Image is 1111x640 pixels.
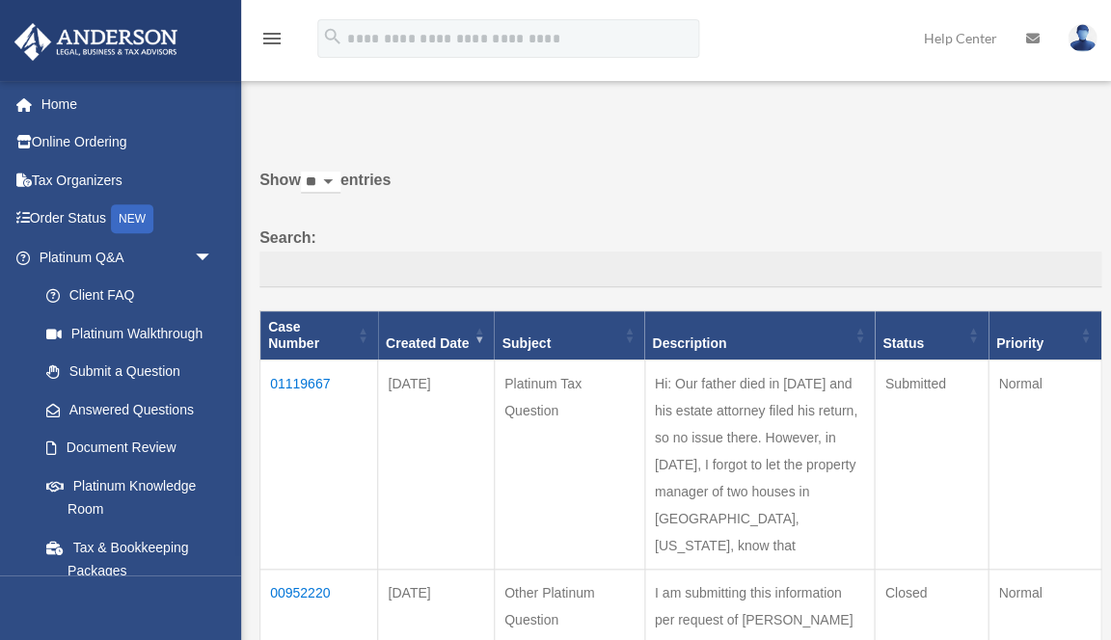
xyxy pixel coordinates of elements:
[260,34,284,50] a: menu
[1068,24,1097,52] img: User Pic
[259,252,1101,288] input: Search:
[260,360,378,569] td: 01119667
[989,311,1101,360] th: Priority: activate to sort column ascending
[9,23,183,61] img: Anderson Advisors Platinum Portal
[193,238,231,278] span: arrow_drop_down
[378,360,495,569] td: [DATE]
[644,311,875,360] th: Description: activate to sort column ascending
[27,528,231,590] a: Tax & Bookkeeping Packages
[260,311,378,360] th: Case Number: activate to sort column ascending
[989,360,1101,569] td: Normal
[111,204,153,233] div: NEW
[27,277,231,315] a: Client FAQ
[27,353,231,391] a: Submit a Question
[259,167,1101,213] label: Show entries
[14,85,241,123] a: Home
[494,311,644,360] th: Subject: activate to sort column ascending
[14,200,241,239] a: Order StatusNEW
[875,311,989,360] th: Status: activate to sort column ascending
[378,311,495,360] th: Created Date: activate to sort column ascending
[875,360,989,569] td: Submitted
[14,161,241,200] a: Tax Organizers
[27,314,231,353] a: Platinum Walkthrough
[27,467,231,528] a: Platinum Knowledge Room
[494,360,644,569] td: Platinum Tax Question
[644,360,875,569] td: Hi: Our father died in [DATE] and his estate attorney filed his return, so no issue there. Howeve...
[27,390,222,429] a: Answered Questions
[27,429,231,467] a: Document Review
[322,26,343,47] i: search
[301,172,340,194] select: Showentries
[259,225,1101,288] label: Search:
[14,123,241,162] a: Online Ordering
[260,27,284,50] i: menu
[14,238,231,277] a: Platinum Q&Aarrow_drop_down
